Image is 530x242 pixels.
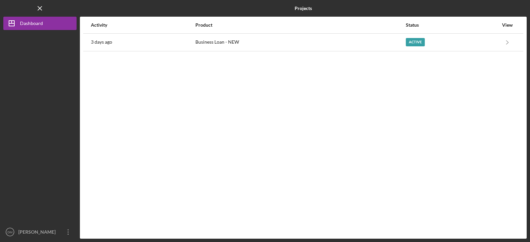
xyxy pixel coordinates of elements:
[195,34,405,51] div: Business Loan - NEW
[295,6,312,11] b: Projects
[499,22,516,28] div: View
[20,17,43,32] div: Dashboard
[91,22,195,28] div: Activity
[3,17,77,30] button: Dashboard
[91,39,112,45] time: 2025-08-29 20:35
[406,22,498,28] div: Status
[195,22,405,28] div: Product
[406,38,425,46] div: Active
[17,225,60,240] div: [PERSON_NAME]
[8,230,13,234] text: DM
[3,225,77,239] button: DM[PERSON_NAME]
